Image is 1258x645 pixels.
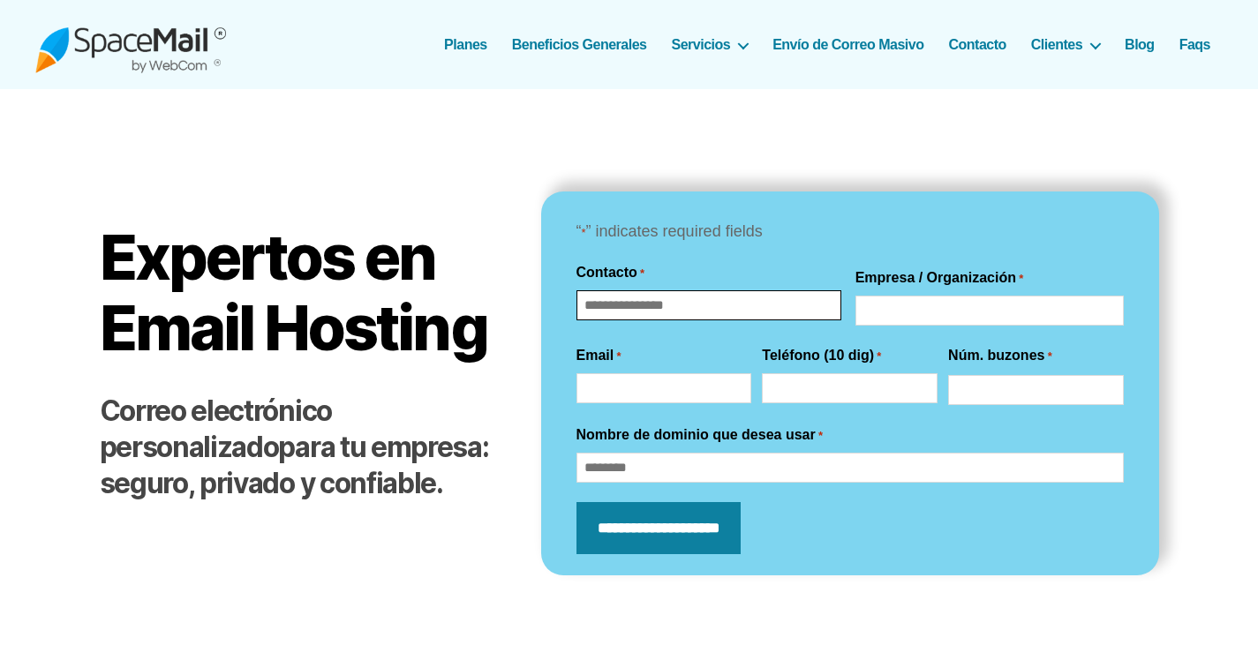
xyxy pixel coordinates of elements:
[772,36,923,53] a: Envío de Correo Masivo
[948,345,1052,366] label: Núm. buzones
[576,262,645,283] legend: Contacto
[576,218,1124,246] p: “ ” indicates required fields
[100,222,506,363] h1: Expertos en Email Hosting
[672,36,749,53] a: Servicios
[1125,36,1155,53] a: Blog
[454,36,1223,53] nav: Horizontal
[1179,36,1210,53] a: Faqs
[1031,36,1100,53] a: Clientes
[576,424,823,446] label: Nombre de dominio que desea usar
[100,394,332,464] strong: Correo electrónico personalizado
[576,345,621,366] label: Email
[948,36,1006,53] a: Contacto
[512,36,647,53] a: Beneficios Generales
[100,394,506,502] h2: para tu empresa: seguro, privado y confiable.
[444,36,487,53] a: Planes
[35,16,226,73] img: Spacemail
[855,267,1024,289] label: Empresa / Organización
[762,345,881,366] label: Teléfono (10 dig)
